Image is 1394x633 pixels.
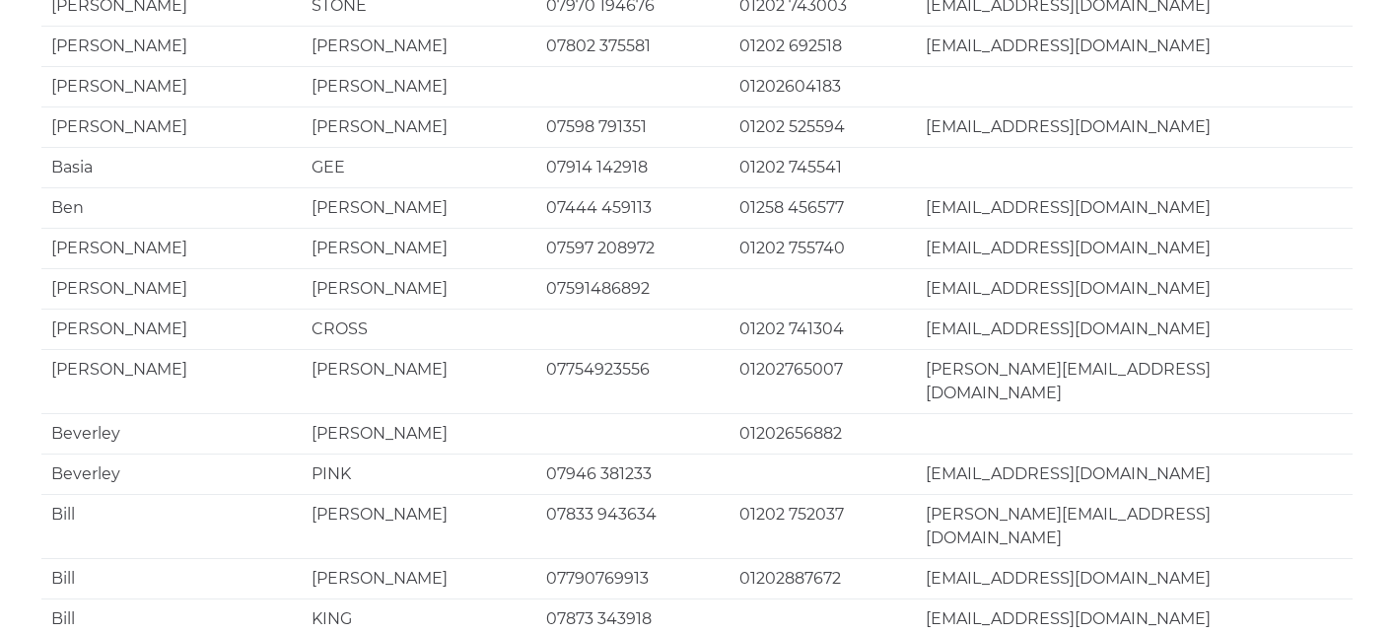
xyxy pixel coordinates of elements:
td: 07914 142918 [536,147,730,187]
td: [EMAIL_ADDRESS][DOMAIN_NAME] [916,558,1353,598]
td: [PERSON_NAME] [41,268,302,309]
td: GEE [302,147,536,187]
td: [EMAIL_ADDRESS][DOMAIN_NAME] [916,309,1353,349]
td: [PERSON_NAME] [302,494,536,558]
td: [PERSON_NAME] [302,349,536,413]
td: 07754923556 [536,349,730,413]
td: 01202 741304 [730,309,916,349]
td: [PERSON_NAME] [41,309,302,349]
td: [EMAIL_ADDRESS][DOMAIN_NAME] [916,268,1353,309]
td: 07833 943634 [536,494,730,558]
td: [EMAIL_ADDRESS][DOMAIN_NAME] [916,106,1353,147]
td: 07946 381233 [536,454,730,494]
td: [PERSON_NAME] [302,187,536,228]
td: 01202 692518 [730,26,916,66]
td: [PERSON_NAME] [41,228,302,268]
td: 01202887672 [730,558,916,598]
td: Beverley [41,454,302,494]
td: 07591486892 [536,268,730,309]
td: 01202656882 [730,413,916,454]
td: PINK [302,454,536,494]
td: 07597 208972 [536,228,730,268]
td: [PERSON_NAME] [302,66,536,106]
td: 01202604183 [730,66,916,106]
td: 01258 456577 [730,187,916,228]
td: Bill [41,494,302,558]
td: 01202 525594 [730,106,916,147]
td: [PERSON_NAME] [302,268,536,309]
td: [PERSON_NAME][EMAIL_ADDRESS][DOMAIN_NAME] [916,494,1353,558]
td: [PERSON_NAME] [41,66,302,106]
td: [PERSON_NAME] [302,558,536,598]
td: 07598 791351 [536,106,730,147]
td: 01202 752037 [730,494,916,558]
td: 01202 745541 [730,147,916,187]
td: 07444 459113 [536,187,730,228]
td: [PERSON_NAME][EMAIL_ADDRESS][DOMAIN_NAME] [916,349,1353,413]
td: 07790769913 [536,558,730,598]
td: [PERSON_NAME] [302,106,536,147]
td: 01202 755740 [730,228,916,268]
td: [EMAIL_ADDRESS][DOMAIN_NAME] [916,228,1353,268]
td: [EMAIL_ADDRESS][DOMAIN_NAME] [916,454,1353,494]
td: 07802 375581 [536,26,730,66]
td: [PERSON_NAME] [41,26,302,66]
td: Ben [41,187,302,228]
td: CROSS [302,309,536,349]
td: 01202765007 [730,349,916,413]
td: Basia [41,147,302,187]
td: Bill [41,558,302,598]
td: [EMAIL_ADDRESS][DOMAIN_NAME] [916,26,1353,66]
td: Beverley [41,413,302,454]
td: [PERSON_NAME] [41,349,302,413]
td: [PERSON_NAME] [302,413,536,454]
td: [PERSON_NAME] [302,228,536,268]
td: [PERSON_NAME] [302,26,536,66]
td: [PERSON_NAME] [41,106,302,147]
td: [EMAIL_ADDRESS][DOMAIN_NAME] [916,187,1353,228]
